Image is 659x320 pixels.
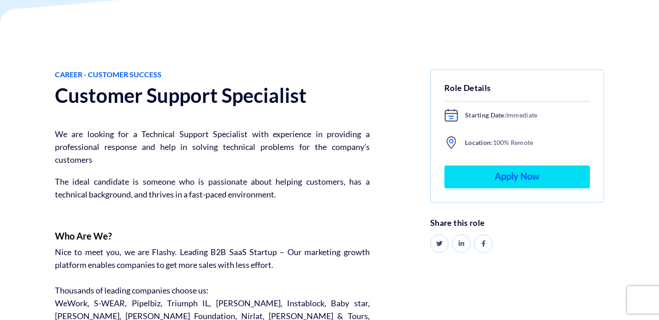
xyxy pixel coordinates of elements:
h6: Share this role [430,219,604,228]
img: asap.svg [444,108,458,122]
a: Share on LinkedIn [452,235,470,253]
h5: Role Details [444,81,590,101]
p: Nice to meet you, we are Flashy. Leading B2B SaaS Startup – Our marketing growth platform enables... [55,245,370,271]
p: We are looking for a Technical Support Specialist with experience in providing a professional res... [55,128,370,166]
p: The ideal candidate is someone who is passionate about helping customers, has a technical backgro... [55,175,370,201]
a: Apply Now [444,165,590,188]
a: Share on Facebook [474,235,492,253]
strong: Who Are We? [55,230,112,241]
img: location.svg [444,136,458,149]
span: Immediate [458,110,589,121]
b: Starting Date: [465,111,506,119]
span: 100% Remote [458,137,589,148]
b: Location: [465,139,493,146]
span: Career - Customer Success [55,69,370,80]
a: Share on Twitter [430,235,448,253]
h1: Customer Support Specialist [55,85,370,107]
